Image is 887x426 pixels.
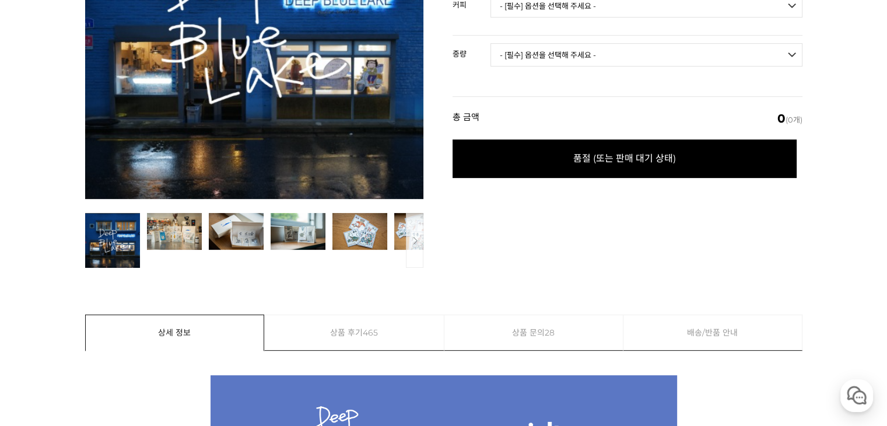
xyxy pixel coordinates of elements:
[406,213,423,268] button: 다음
[453,113,479,124] strong: 총 금액
[444,315,623,350] a: 상품 문의28
[107,347,121,357] span: 대화
[3,329,77,358] a: 홈
[77,329,150,358] a: 대화
[777,111,786,125] em: 0
[150,329,224,358] a: 설정
[453,36,490,62] th: 중량
[37,347,44,356] span: 홈
[363,315,378,350] span: 465
[86,315,264,350] a: 상세 정보
[453,139,797,178] span: 품절 (또는 판매 대기 상태)
[180,347,194,356] span: 설정
[777,113,802,124] span: (0개)
[545,315,555,350] span: 28
[265,315,444,350] a: 상품 후기465
[623,315,802,350] a: 배송/반품 안내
